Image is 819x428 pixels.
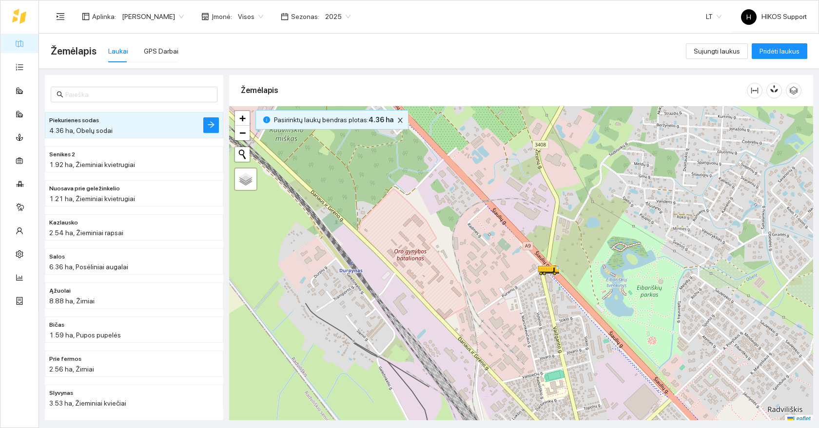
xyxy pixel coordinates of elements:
span: 2025 [325,9,351,24]
span: Nuosava prie geležinkelio [49,184,120,193]
a: Layers [235,168,256,190]
span: + [239,112,246,124]
span: Aplinka : [92,11,116,22]
span: Prie fermos [49,354,81,364]
a: Pridėti laukus [752,47,807,55]
span: shop [201,13,209,20]
span: search [57,91,63,98]
span: Salos [49,252,65,261]
a: Zoom in [235,111,250,126]
span: 3.53 ha, Žieminiai kviečiai [49,399,126,407]
span: Ąžuolai [49,286,71,296]
span: 2.56 ha, Žirniai [49,365,94,373]
div: Žemėlapis [241,76,747,104]
b: 4.36 ha [369,116,393,124]
span: Bičas [49,320,64,330]
button: menu-unfold [51,7,70,26]
span: Žemėlapis [51,43,97,59]
span: 1.21 ha, Žieminiai kvietrugiai [49,195,135,203]
button: column-width [747,83,762,98]
span: Sezonas : [291,11,319,22]
span: Pridėti laukus [760,46,799,56]
div: Laukai [108,46,128,56]
span: Kazlausko [49,218,78,227]
button: Initiate a new search [235,147,250,162]
span: 2.54 ha, Žieminiai rapsai [49,229,123,237]
span: info-circle [263,116,270,123]
span: menu-unfold [56,12,65,21]
span: LT [706,9,721,24]
a: Leaflet [787,415,811,422]
span: Slyvynas [49,389,73,398]
span: calendar [281,13,289,20]
span: arrow-right [207,121,215,130]
span: Įmonė : [212,11,232,22]
span: Visos [238,9,263,24]
span: Piekurienes sodas [49,116,99,125]
span: − [239,127,246,139]
button: Pridėti laukus [752,43,807,59]
span: Sujungti laukus [694,46,740,56]
span: H [746,9,751,25]
span: Senikes 2 [49,150,75,159]
span: HIKOS Support [741,13,807,20]
div: GPS Darbai [144,46,178,56]
a: Sujungti laukus [686,47,748,55]
span: 8.88 ha, Žirniai [49,297,95,305]
span: 6.36 ha, Posėliniai augalai [49,263,128,271]
span: column-width [747,87,762,94]
span: layout [82,13,90,20]
button: Sujungti laukus [686,43,748,59]
a: Zoom out [235,126,250,140]
span: close [395,117,406,124]
button: arrow-right [203,117,219,133]
span: 4.36 ha, Obelų sodai [49,127,113,134]
span: Pasirinktų laukų bendras plotas : [274,114,393,125]
span: 1.92 ha, Žieminiai kvietrugiai [49,161,135,168]
input: Paieška [65,89,212,100]
span: Paulius [122,9,184,24]
button: close [394,114,406,126]
span: 1.59 ha, Pupos pupelės [49,331,121,339]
